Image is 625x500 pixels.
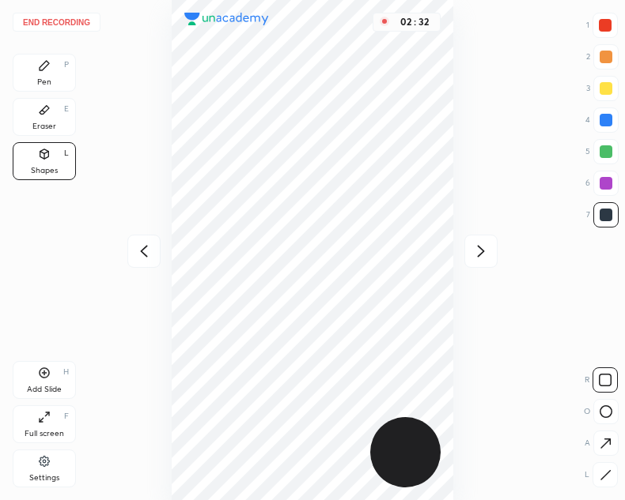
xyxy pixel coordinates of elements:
[585,462,618,487] div: L
[585,430,619,456] div: A
[184,13,269,25] img: logo.38c385cc.svg
[64,149,69,157] div: L
[37,78,51,86] div: Pen
[586,202,619,227] div: 7
[31,167,58,175] div: Shapes
[586,44,619,70] div: 2
[584,399,619,424] div: O
[585,171,619,196] div: 6
[25,430,64,438] div: Full screen
[586,76,619,101] div: 3
[63,368,69,376] div: H
[586,13,618,38] div: 1
[13,13,100,32] button: End recording
[32,122,56,130] div: Eraser
[585,139,619,164] div: 5
[64,61,69,69] div: P
[64,105,69,113] div: E
[27,385,62,393] div: Add Slide
[29,474,59,482] div: Settings
[585,107,619,133] div: 4
[585,367,618,393] div: R
[396,17,434,28] div: 02 : 32
[64,412,69,420] div: F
